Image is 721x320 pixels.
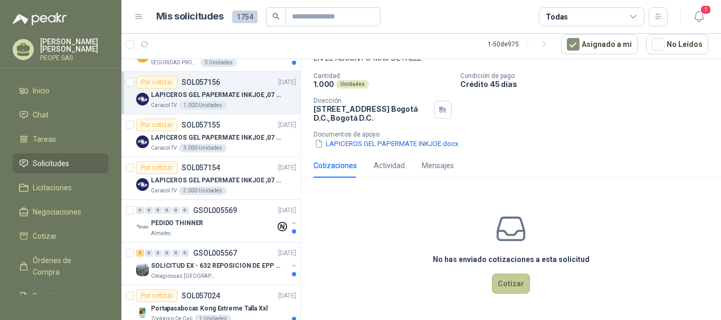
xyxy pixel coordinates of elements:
[179,101,226,110] div: 1.000 Unidades
[151,90,282,100] p: LAPICEROS GEL PAPERMATE INKJOE ,07 1 LOGO 1 TINTA
[151,187,177,195] p: Caracol TV
[33,158,69,169] span: Solicitudes
[546,11,568,23] div: Todas
[182,292,220,299] p: SOL057024
[121,157,300,200] a: Por cotizarSOL057154[DATE] Company LogoLAPICEROS GEL PAPERMATE INKJOE ,07 1 LOGO 1 TINTACaracol T...
[179,144,226,152] div: 3.000 Unidades
[121,114,300,157] a: Por cotizarSOL057155[DATE] Company LogoLAPICEROS GEL PAPERMATE INKJOE ,07 1 LOGO 1 TINTACaracol T...
[314,160,357,171] div: Cotizaciones
[121,72,300,114] a: Por cotizarSOL057156[DATE] Company LogoLAPICEROS GEL PAPERMATE INKJOE ,07 1 LOGO 1 TINTACaracol T...
[314,104,430,122] p: [STREET_ADDRESS] Bogotá D.C. , Bogotá D.C.
[172,207,180,214] div: 0
[13,129,109,149] a: Tareas
[13,226,109,246] a: Cotizar
[151,261,282,271] p: SOLICITUD EX - 632 REPOSICION DE EPP #2
[689,7,708,26] button: 1
[181,249,189,257] div: 0
[136,207,144,214] div: 0
[433,254,590,265] h3: No has enviado cotizaciones a esta solicitud
[13,286,109,306] a: Remisiones
[422,160,454,171] div: Mensajes
[33,85,50,96] span: Inicio
[136,289,177,302] div: Por cotizar
[13,178,109,198] a: Licitaciones
[151,133,282,143] p: LAPICEROS GEL PAPERMATE INKJOE ,07 1 LOGO 1 TINTA
[700,5,711,15] span: 1
[40,55,109,61] p: PEOPE SAS
[314,138,460,149] button: LAPICEROS GEL PAPERMATE INKJOE.docx
[163,207,171,214] div: 0
[314,131,717,138] p: Documentos de apoyo
[278,163,296,173] p: [DATE]
[136,135,149,148] img: Company Logo
[156,9,224,24] h1: Mis solicitudes
[182,79,220,86] p: SOL057156
[154,207,162,214] div: 0
[278,291,296,301] p: [DATE]
[151,59,198,67] p: SEGURIDAD PROVISER LTDA
[33,230,57,242] span: Cotizar
[314,97,430,104] p: Dirección
[136,221,149,234] img: Company Logo
[278,77,296,88] p: [DATE]
[136,76,177,89] div: Por cotizar
[193,207,237,214] p: GSOL005569
[145,207,153,214] div: 0
[272,13,280,20] span: search
[33,109,49,121] span: Chat
[460,72,717,80] p: Condición de pago
[151,101,177,110] p: Caracol TV
[13,153,109,173] a: Solicitudes
[33,290,72,302] span: Remisiones
[136,204,298,238] a: 0 0 0 0 0 0 GSOL005569[DATE] Company LogoPEDIDO THINNERAlmatec
[460,80,717,89] p: Crédito 45 días
[136,93,149,105] img: Company Logo
[13,105,109,125] a: Chat
[278,248,296,258] p: [DATE]
[13,13,67,25] img: Logo peakr
[136,306,149,319] img: Company Logo
[314,72,452,80] p: Cantidad
[182,164,220,171] p: SOL057154
[278,206,296,216] p: [DATE]
[336,80,369,89] div: Unidades
[151,229,171,238] p: Almatec
[163,249,171,257] div: 0
[182,121,220,129] p: SOL057155
[172,249,180,257] div: 0
[136,161,177,174] div: Por cotizar
[33,255,99,278] span: Órdenes de Compra
[193,249,237,257] p: GSOL005567
[151,272,217,280] p: Oleaginosas [GEOGRAPHIC_DATA][PERSON_NAME]
[314,80,334,89] p: 1.000
[154,249,162,257] div: 0
[40,38,109,53] p: [PERSON_NAME] [PERSON_NAME]
[136,249,144,257] div: 1
[561,34,638,54] button: Asignado a mi
[374,160,405,171] div: Actividad
[13,202,109,222] a: Negociaciones
[488,36,553,53] div: 1 - 50 de 975
[136,247,298,280] a: 1 0 0 0 0 0 GSOL005567[DATE] Company LogoSOLICITUD EX - 632 REPOSICION DE EPP #2Oleaginosas [GEOG...
[145,249,153,257] div: 0
[201,59,237,67] div: 5 Unidades
[33,182,72,193] span: Licitaciones
[136,119,177,131] div: Por cotizar
[646,34,708,54] button: No Leídos
[492,274,530,294] button: Cotizar
[151,176,282,186] p: LAPICEROS GEL PAPERMATE INKJOE ,07 1 LOGO 1 TINTA
[151,144,177,152] p: Caracol TV
[33,133,56,145] span: Tareas
[136,264,149,276] img: Company Logo
[136,178,149,191] img: Company Logo
[33,206,81,218] span: Negociaciones
[13,250,109,282] a: Órdenes de Compra
[181,207,189,214] div: 0
[151,304,268,314] p: Portapasabocas Kong Extreme Talla Xxl
[232,11,258,23] span: 1754
[13,81,109,101] a: Inicio
[151,218,203,228] p: PEDIDO THINNER
[179,187,226,195] div: 2.000 Unidades
[278,120,296,130] p: [DATE]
